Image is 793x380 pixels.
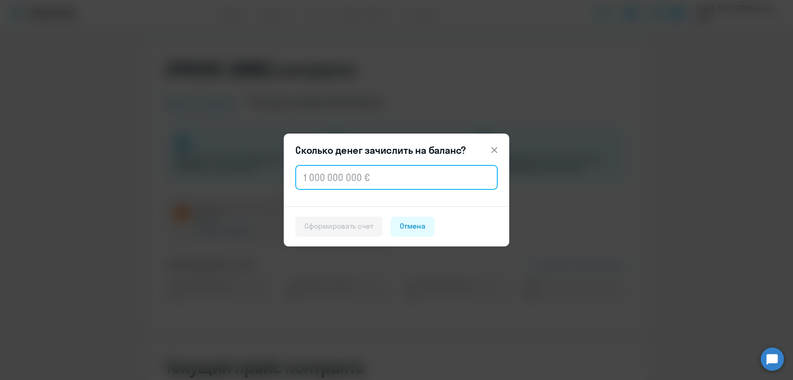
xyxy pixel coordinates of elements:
[284,143,509,157] header: Сколько денег зачислить на баланс?
[295,217,382,237] button: Сформировать счет
[400,221,425,232] div: Отмена
[304,221,373,232] div: Сформировать счет
[391,217,434,237] button: Отмена
[295,165,498,190] input: 1 000 000 000 €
